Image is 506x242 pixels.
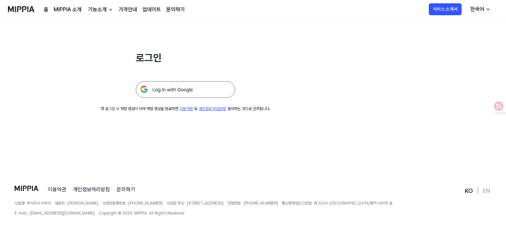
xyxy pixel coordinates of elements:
[136,50,235,65] h1: 로그인
[282,200,392,206] span: 통신판매업신고번호: 제 2024-[GEOGRAPHIC_DATA]동작-0916 호
[199,106,226,111] a: 개인정보 취급방침
[54,6,81,14] a: MIPPIA 소개
[73,186,110,194] a: 개인정보처리방침
[15,210,95,216] span: E-mail : [EMAIL_ADDRESS][DOMAIN_NAME]
[119,6,137,14] a: 가격안내
[55,200,98,206] span: 대표자 : [PERSON_NAME]
[117,186,135,194] a: 문의하기
[166,6,185,14] a: 문의하기
[101,106,270,112] div: 첫 로그인 시 계정 생성이 되며 계정 생성을 완료하면 및 동의하는 것으로 간주합니다.
[15,186,38,191] img: logo
[228,200,278,206] span: 전화번호 : [PHONE_NUMBER]
[102,200,163,206] span: 사업자등록번호 : [PHONE_NUMBER]
[136,81,235,98] img: 구글 로그인 버튼
[167,200,224,206] span: 사업장 주소 : [STREET_ADDRESS]
[142,6,161,14] a: 업데이트
[44,6,48,14] a: 홈
[87,6,108,14] div: 기능소개
[108,7,113,12] img: down
[465,3,495,16] button: 한국어
[87,6,113,14] button: 기능소개
[48,186,66,194] a: 이용약관
[99,210,184,216] span: Copyright © 2025. MIPPIA. All Rights Reserved
[15,200,51,206] span: 상호명: 주식회사 미피아
[465,187,473,195] a: KO
[179,106,193,111] a: 이용약관
[429,3,462,15] button: 서비스 소개서
[483,187,490,195] a: EN
[469,5,485,13] div: 한국어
